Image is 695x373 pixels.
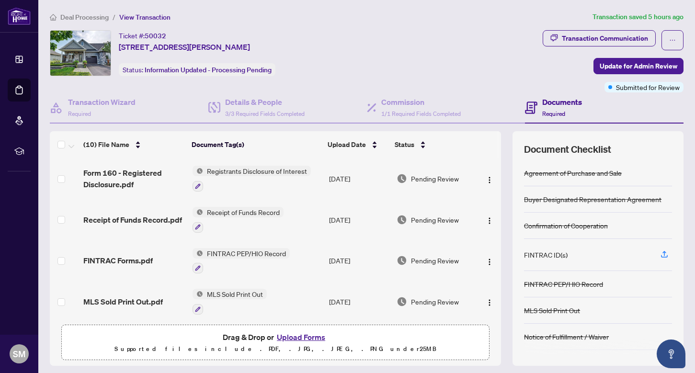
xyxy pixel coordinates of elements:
[524,194,661,204] div: Buyer Designated Representation Agreement
[193,289,267,315] button: Status IconMLS Sold Print Out
[482,171,497,186] button: Logo
[411,215,459,225] span: Pending Review
[50,31,111,76] img: IMG-X12355205_1.jpg
[203,248,290,259] span: FINTRAC PEP/HIO Record
[193,248,290,274] button: Status IconFINTRAC PEP/HIO Record
[482,253,497,268] button: Logo
[542,96,582,108] h4: Documents
[593,58,684,74] button: Update for Admin Review
[68,343,483,355] p: Supported files include .PDF, .JPG, .JPEG, .PNG under 25 MB
[193,248,203,259] img: Status Icon
[482,212,497,227] button: Logo
[411,296,459,307] span: Pending Review
[524,249,568,260] div: FINTRAC ID(s)
[68,96,136,108] h4: Transaction Wizard
[60,13,109,22] span: Deal Processing
[83,296,163,307] span: MLS Sold Print Out.pdf
[616,82,680,92] span: Submitted for Review
[325,240,393,282] td: [DATE]
[223,331,328,343] span: Drag & Drop or
[83,167,185,190] span: Form 160 - Registered Disclosure.pdf
[119,41,250,53] span: [STREET_ADDRESS][PERSON_NAME]
[486,258,493,266] img: Logo
[592,11,684,23] article: Transaction saved 5 hours ago
[203,166,311,176] span: Registrants Disclosure of Interest
[397,296,407,307] img: Document Status
[83,139,129,150] span: (10) File Name
[274,331,328,343] button: Upload Forms
[68,110,91,117] span: Required
[411,173,459,184] span: Pending Review
[188,131,323,158] th: Document Tag(s)
[225,110,305,117] span: 3/3 Required Fields Completed
[524,168,622,178] div: Agreement of Purchase and Sale
[542,110,565,117] span: Required
[397,255,407,266] img: Document Status
[543,30,656,46] button: Transaction Communication
[324,131,391,158] th: Upload Date
[600,58,677,74] span: Update for Admin Review
[80,131,188,158] th: (10) File Name
[113,11,115,23] li: /
[119,30,166,41] div: Ticket #:
[486,217,493,225] img: Logo
[193,207,203,217] img: Status Icon
[524,220,608,231] div: Confirmation of Cooperation
[193,166,203,176] img: Status Icon
[193,207,284,233] button: Status IconReceipt of Funds Record
[391,131,475,158] th: Status
[83,214,182,226] span: Receipt of Funds Record.pdf
[657,339,685,368] button: Open asap
[8,7,31,25] img: logo
[325,199,393,240] td: [DATE]
[325,281,393,322] td: [DATE]
[193,289,203,299] img: Status Icon
[225,96,305,108] h4: Details & People
[119,13,171,22] span: View Transaction
[562,31,648,46] div: Transaction Communication
[381,96,461,108] h4: Commission
[119,63,275,76] div: Status:
[328,139,366,150] span: Upload Date
[669,37,676,44] span: ellipsis
[203,289,267,299] span: MLS Sold Print Out
[524,305,580,316] div: MLS Sold Print Out
[325,158,393,199] td: [DATE]
[145,32,166,40] span: 50032
[62,325,489,361] span: Drag & Drop orUpload FormsSupported files include .PDF, .JPG, .JPEG, .PNG under25MB
[397,173,407,184] img: Document Status
[13,347,25,361] span: SM
[381,110,461,117] span: 1/1 Required Fields Completed
[411,255,459,266] span: Pending Review
[203,207,284,217] span: Receipt of Funds Record
[395,139,414,150] span: Status
[482,294,497,309] button: Logo
[524,279,603,289] div: FINTRAC PEP/HIO Record
[193,166,311,192] button: Status IconRegistrants Disclosure of Interest
[145,66,272,74] span: Information Updated - Processing Pending
[83,255,153,266] span: FINTRAC Forms.pdf
[486,299,493,306] img: Logo
[50,14,57,21] span: home
[486,176,493,184] img: Logo
[397,215,407,225] img: Document Status
[524,331,609,342] div: Notice of Fulfillment / Waiver
[524,143,611,156] span: Document Checklist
